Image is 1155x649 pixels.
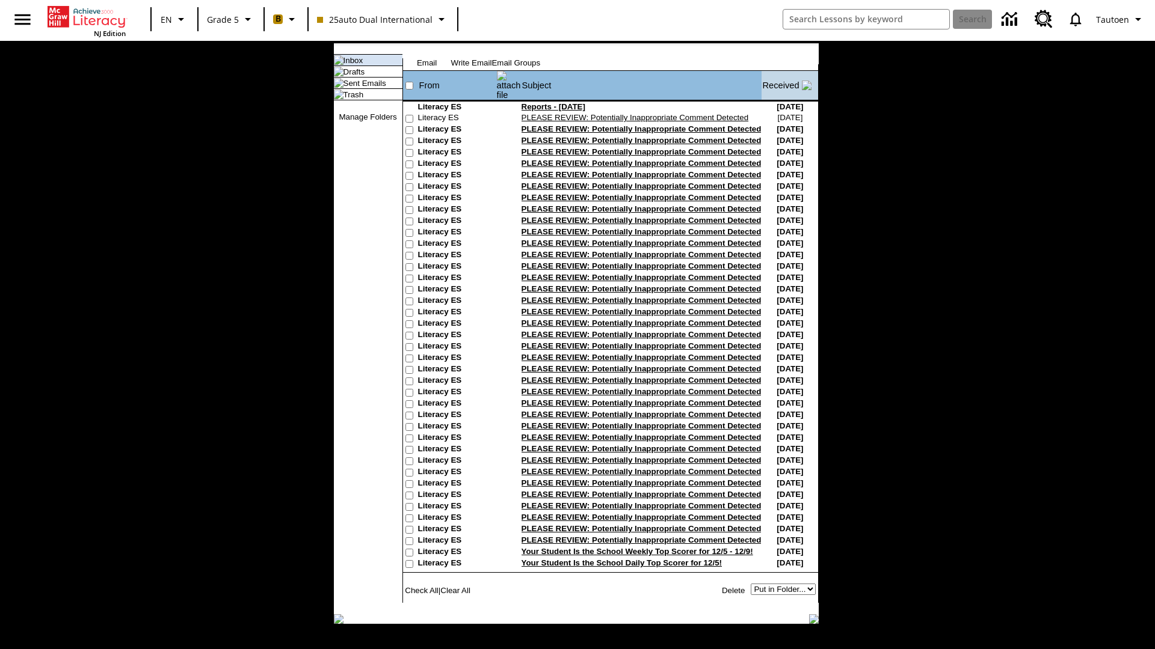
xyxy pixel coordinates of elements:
[418,318,496,330] td: Literacy ES
[155,8,194,30] button: Language: EN, Select a language
[312,8,454,30] button: Class: 25auto Dual International, Select your class
[522,513,762,522] a: PLEASE REVIEW: Potentially Inappropriate Comment Detected
[777,433,803,442] nobr: [DATE]
[418,113,496,124] td: Literacy ES
[777,250,803,259] nobr: [DATE]
[522,547,753,556] a: Your Student Is the School Weekly Top Scorer for 12/5 - 12/9!
[334,55,343,65] img: folder_icon_pick.gif
[522,490,762,499] a: PLEASE REVIEW: Potentially Inappropriate Comment Detected
[418,433,496,444] td: Literacy ES
[522,478,762,487] a: PLEASE REVIEW: Potentially Inappropriate Comment Detected
[418,204,496,216] td: Literacy ES
[343,56,363,65] a: Inbox
[268,8,304,30] button: Boost Class color is peach. Change class color
[491,58,540,67] a: Email Groups
[522,147,762,156] a: PLEASE REVIEW: Potentially Inappropriate Comment Detected
[522,376,762,385] a: PLEASE REVIEW: Potentially Inappropriate Comment Detected
[276,11,281,26] span: B
[522,524,762,533] a: PLEASE REVIEW: Potentially Inappropriate Comment Detected
[783,10,949,29] input: search field
[777,456,803,465] nobr: [DATE]
[418,398,496,410] td: Literacy ES
[418,296,496,307] td: Literacy ES
[777,387,803,396] nobr: [DATE]
[1091,8,1150,30] button: Profile/Settings
[334,614,343,624] img: table_footer_left.gif
[777,296,803,305] nobr: [DATE]
[777,410,803,419] nobr: [DATE]
[403,583,522,597] td: |
[418,478,496,490] td: Literacy ES
[522,102,585,111] a: Reports - [DATE]
[418,501,496,513] td: Literacy ES
[777,147,803,156] nobr: [DATE]
[522,250,762,259] a: PLEASE REVIEW: Potentially Inappropriate Comment Detected
[418,535,496,547] td: Literacy ES
[418,513,496,524] td: Literacy ES
[777,273,803,282] nobr: [DATE]
[777,318,803,328] nobr: [DATE]
[418,181,496,193] td: Literacy ES
[777,444,803,453] nobr: [DATE]
[777,159,803,168] nobr: [DATE]
[317,13,433,26] span: 25auto Dual International
[777,398,803,407] nobr: [DATE]
[418,250,496,261] td: Literacy ES
[418,261,496,273] td: Literacy ES
[994,3,1027,36] a: Data Center
[522,353,762,362] a: PLEASE REVIEW: Potentially Inappropriate Comment Detected
[777,524,803,533] nobr: [DATE]
[417,58,437,67] a: Email
[418,147,496,159] td: Literacy ES
[722,586,745,595] a: Delete
[522,273,762,282] a: PLEASE REVIEW: Potentially Inappropriate Comment Detected
[522,307,762,316] a: PLEASE REVIEW: Potentially Inappropriate Comment Detected
[522,387,762,396] a: PLEASE REVIEW: Potentially Inappropriate Comment Detected
[418,524,496,535] td: Literacy ES
[419,81,440,90] a: From
[343,90,364,99] a: Trash
[418,387,496,398] td: Literacy ES
[777,501,803,510] nobr: [DATE]
[522,330,762,339] a: PLEASE REVIEW: Potentially Inappropriate Comment Detected
[522,113,749,122] a: PLEASE REVIEW: Potentially Inappropriate Comment Detected
[418,490,496,501] td: Literacy ES
[522,456,762,465] a: PLEASE REVIEW: Potentially Inappropriate Comment Detected
[522,227,762,236] a: PLEASE REVIEW: Potentially Inappropriate Comment Detected
[522,216,762,225] a: PLEASE REVIEW: Potentially Inappropriate Comment Detected
[1096,13,1129,26] span: Tautoen
[777,376,803,385] nobr: [DATE]
[334,67,343,76] img: folder_icon.gif
[802,81,812,90] img: arrow_down.gif
[334,78,343,88] img: folder_icon.gif
[522,341,762,350] a: PLEASE REVIEW: Potentially Inappropriate Comment Detected
[418,456,496,467] td: Literacy ES
[418,193,496,204] td: Literacy ES
[202,8,260,30] button: Grade: Grade 5, Select a grade
[522,204,762,213] a: PLEASE REVIEW: Potentially Inappropriate Comment Detected
[418,376,496,387] td: Literacy ES
[522,136,762,145] a: PLEASE REVIEW: Potentially Inappropriate Comment Detected
[522,444,762,453] a: PLEASE REVIEW: Potentially Inappropriate Comment Detected
[418,159,496,170] td: Literacy ES
[522,318,762,328] a: PLEASE REVIEW: Potentially Inappropriate Comment Detected
[522,558,722,567] a: Your Student Is the School Daily Top Scorer for 12/5!
[418,284,496,296] td: Literacy ES
[522,433,762,442] a: PLEASE REVIEW: Potentially Inappropriate Comment Detected
[522,159,762,168] a: PLEASE REVIEW: Potentially Inappropriate Comment Detected
[777,284,803,293] nobr: [DATE]
[1027,3,1060,35] a: Resource Center, Will open in new tab
[343,79,386,88] a: Sent Emails
[522,535,762,544] a: PLEASE REVIEW: Potentially Inappropriate Comment Detected
[522,467,762,476] a: PLEASE REVIEW: Potentially Inappropriate Comment Detected
[418,227,496,239] td: Literacy ES
[777,124,803,133] nobr: [DATE]
[418,558,496,570] td: Literacy ES
[777,364,803,373] nobr: [DATE]
[762,81,799,90] a: Received
[1060,4,1091,35] a: Notifications
[777,421,803,430] nobr: [DATE]
[440,586,470,595] a: Clear All
[522,410,762,419] a: PLEASE REVIEW: Potentially Inappropriate Comment Detected
[334,90,343,99] img: folder_icon.gif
